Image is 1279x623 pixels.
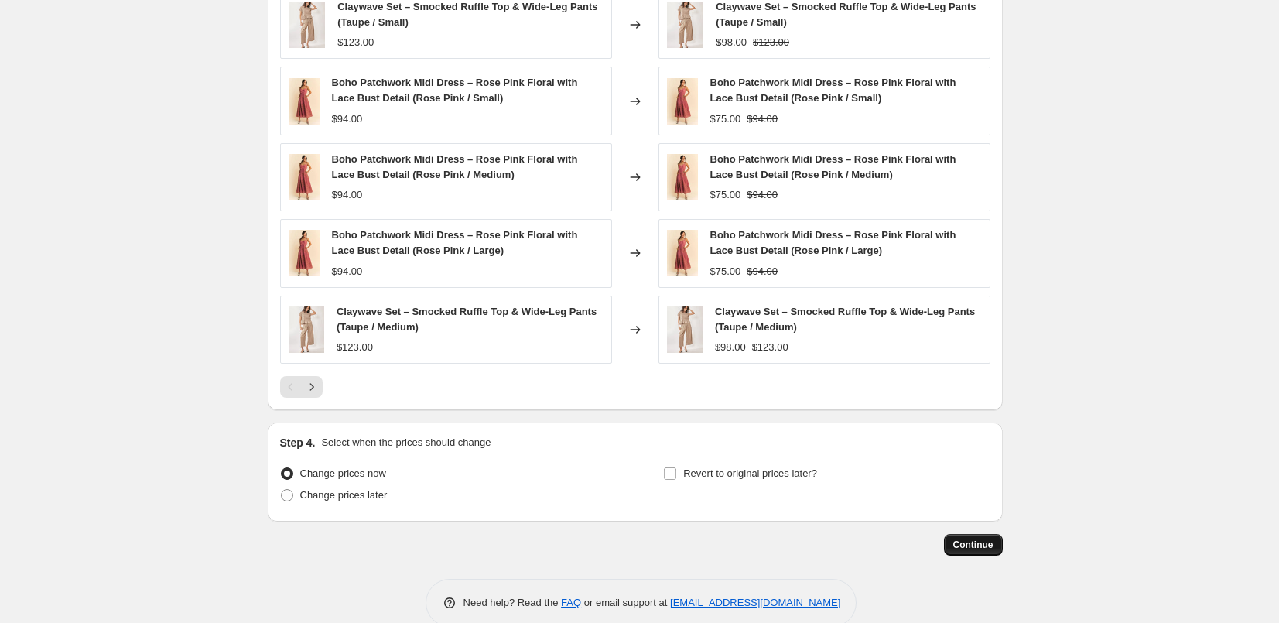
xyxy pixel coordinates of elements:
strike: $123.00 [753,35,789,50]
span: Continue [953,539,993,551]
button: Continue [944,534,1003,556]
span: Claywave Set – Smocked Ruffle Top & Wide-Leg Pants (Taupe / Small) [337,1,597,28]
div: $75.00 [710,111,741,127]
h2: Step 4. [280,435,316,450]
div: $94.00 [332,111,363,127]
img: DETP40227_8_3_80x.jpg [289,2,326,48]
div: $123.00 [337,35,374,50]
div: $98.00 [715,340,746,355]
p: Select when the prices should change [321,435,491,450]
img: DD40249PINK_10_1_80x.jpg [289,230,320,276]
span: or email support at [581,597,670,608]
strike: $123.00 [752,340,788,355]
img: DD40249PINK_10_1_80x.jpg [667,154,698,200]
img: DETP40227_8_3_80x.jpg [289,306,324,353]
img: DETP40227_8_3_80x.jpg [667,2,704,48]
span: Boho Patchwork Midi Dress – Rose Pink Floral with Lace Bust Detail (Rose Pink / Medium) [710,153,956,180]
div: $94.00 [332,264,363,279]
span: Boho Patchwork Midi Dress – Rose Pink Floral with Lace Bust Detail (Rose Pink / Small) [332,77,578,104]
span: Boho Patchwork Midi Dress – Rose Pink Floral with Lace Bust Detail (Rose Pink / Large) [710,229,956,256]
img: DD40249PINK_10_1_80x.jpg [667,230,698,276]
img: DD40249PINK_10_1_80x.jpg [667,78,698,125]
div: $123.00 [337,340,373,355]
img: DETP40227_8_3_80x.jpg [667,306,703,353]
img: DD40249PINK_10_1_80x.jpg [289,154,320,200]
span: Claywave Set – Smocked Ruffle Top & Wide-Leg Pants (Taupe / Medium) [715,306,975,333]
span: Claywave Set – Smocked Ruffle Top & Wide-Leg Pants (Taupe / Small) [716,1,976,28]
div: $94.00 [332,187,363,203]
strike: $94.00 [747,264,778,279]
span: Claywave Set – Smocked Ruffle Top & Wide-Leg Pants (Taupe / Medium) [337,306,597,333]
a: FAQ [561,597,581,608]
a: [EMAIL_ADDRESS][DOMAIN_NAME] [670,597,840,608]
span: Change prices later [300,489,388,501]
strike: $94.00 [747,187,778,203]
div: $98.00 [716,35,747,50]
nav: Pagination [280,376,323,398]
span: Boho Patchwork Midi Dress – Rose Pink Floral with Lace Bust Detail (Rose Pink / Large) [332,229,578,256]
span: Change prices now [300,467,386,479]
span: Boho Patchwork Midi Dress – Rose Pink Floral with Lace Bust Detail (Rose Pink / Small) [710,77,956,104]
button: Next [301,376,323,398]
div: $75.00 [710,264,741,279]
span: Revert to original prices later? [683,467,817,479]
div: $75.00 [710,187,741,203]
img: DD40249PINK_10_1_80x.jpg [289,78,320,125]
span: Boho Patchwork Midi Dress – Rose Pink Floral with Lace Bust Detail (Rose Pink / Medium) [332,153,578,180]
strike: $94.00 [747,111,778,127]
span: Need help? Read the [463,597,562,608]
